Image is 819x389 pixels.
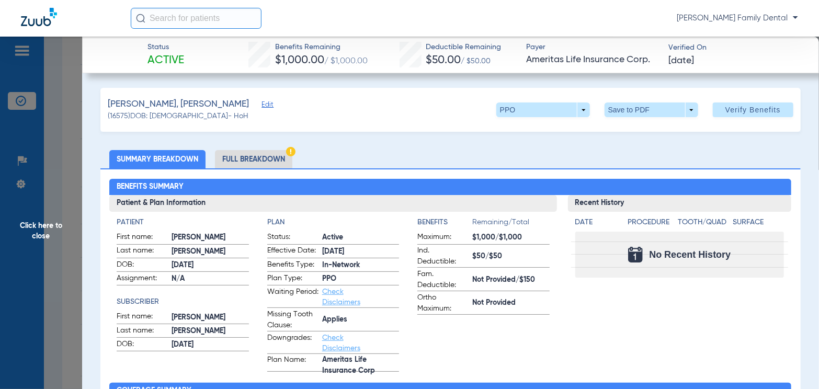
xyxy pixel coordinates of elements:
[322,360,399,371] span: Ameritas Life Insurance Corp
[733,217,784,228] h4: Surface
[267,354,318,371] span: Plan Name:
[461,58,491,65] span: / $50.00
[496,102,590,117] button: PPO
[417,245,469,267] span: Ind. Deductible:
[21,8,57,26] img: Zuub Logo
[172,339,248,350] span: [DATE]
[172,312,248,323] span: [PERSON_NAME]
[426,42,502,53] span: Deductible Remaining
[267,309,318,331] span: Missing Tooth Clause:
[117,339,168,351] span: DOB:
[172,273,248,284] span: N/A
[109,179,791,196] h2: Benefits Summary
[417,292,469,314] span: Ortho Maximum:
[669,42,802,53] span: Verified On
[267,333,318,353] span: Downgrades:
[417,269,469,291] span: Fam. Deductible:
[147,53,184,68] span: Active
[109,195,556,212] h3: Patient & Plan Information
[322,246,399,257] span: [DATE]
[322,314,399,325] span: Applies
[605,102,698,117] button: Save to PDF
[725,106,781,114] span: Verify Benefits
[472,251,549,262] span: $50/$50
[767,339,819,389] iframe: Chat Widget
[322,260,399,271] span: In-Network
[733,217,784,232] app-breakdown-title: Surface
[117,273,168,285] span: Assignment:
[322,232,399,243] span: Active
[267,217,399,228] h4: Plan
[261,101,271,111] span: Edit
[172,232,248,243] span: [PERSON_NAME]
[267,259,318,272] span: Benefits Type:
[108,111,248,122] span: (16575) DOB: [DEMOGRAPHIC_DATA] - HoH
[322,273,399,284] span: PPO
[267,273,318,285] span: Plan Type:
[117,259,168,272] span: DOB:
[117,232,168,244] span: First name:
[472,274,549,285] span: Not Provided/$150
[215,150,292,168] li: Full Breakdown
[131,8,261,29] input: Search for patients
[136,14,145,23] img: Search Icon
[322,288,360,306] a: Check Disclaimers
[568,195,792,212] h3: Recent History
[286,147,295,156] img: Hazard
[417,217,472,232] app-breakdown-title: Benefits
[713,102,793,117] button: Verify Benefits
[472,232,549,243] span: $1,000/$1,000
[678,217,729,232] app-breakdown-title: Tooth/Quad
[172,246,248,257] span: [PERSON_NAME]
[108,98,249,111] span: [PERSON_NAME], [PERSON_NAME]
[417,217,472,228] h4: Benefits
[575,217,619,228] h4: Date
[147,42,184,53] span: Status
[526,42,659,53] span: Payer
[267,245,318,258] span: Effective Date:
[172,326,248,337] span: [PERSON_NAME]
[117,245,168,258] span: Last name:
[275,55,324,66] span: $1,000.00
[117,296,248,307] h4: Subscriber
[267,232,318,244] span: Status:
[172,260,248,271] span: [DATE]
[628,247,643,262] img: Calendar
[526,53,659,66] span: Ameritas Life Insurance Corp.
[426,55,461,66] span: $50.00
[324,57,368,65] span: / $1,000.00
[267,287,318,307] span: Waiting Period:
[649,249,731,260] span: No Recent History
[322,334,360,352] a: Check Disclaimers
[628,217,674,232] app-breakdown-title: Procedure
[669,54,695,67] span: [DATE]
[417,232,469,244] span: Maximum:
[628,217,674,228] h4: Procedure
[678,217,729,228] h4: Tooth/Quad
[109,150,206,168] li: Summary Breakdown
[472,298,549,308] span: Not Provided
[575,217,619,232] app-breakdown-title: Date
[117,311,168,324] span: First name:
[472,217,549,232] span: Remaining/Total
[117,217,248,228] h4: Patient
[275,42,368,53] span: Benefits Remaining
[117,325,168,338] span: Last name:
[677,13,798,24] span: [PERSON_NAME] Family Dental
